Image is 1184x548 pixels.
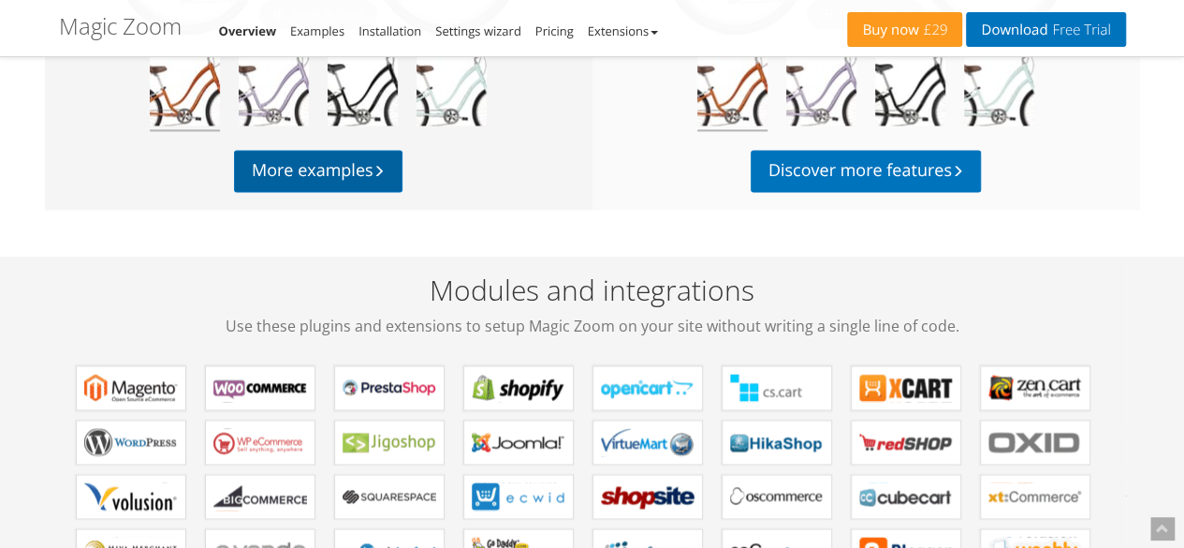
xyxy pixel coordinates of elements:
span: £29 [919,22,948,37]
b: Magic Zoom for CubeCart [859,482,953,511]
a: Magic Zoom for CubeCart [851,474,961,519]
b: Magic Zoom for WordPress [84,428,178,456]
a: DownloadFree Trial [966,12,1125,47]
b: Magic Zoom for ShopSite [601,482,694,511]
b: Magic Zoom for VirtueMart [601,428,694,456]
a: Magic Zoom for Jigoshop [334,420,445,465]
b: Magic Zoom for Bigcommerce [213,482,307,511]
b: Magic Zoom for OXID [988,428,1082,456]
img: Black [875,55,945,131]
a: Magic Zoom for Zen Cart [980,365,1090,410]
b: Magic Zoom for PrestaShop [343,374,436,402]
a: Magic Zoom for X-Cart [851,365,961,410]
b: Magic Zoom for WP e-Commerce [213,428,307,456]
a: Magic Zoom for redSHOP [851,420,961,465]
a: Magic Zoom for xt:Commerce [980,474,1090,519]
a: Pricing [535,22,574,39]
b: Magic Zoom for Shopify [472,374,565,402]
img: Green [417,55,487,131]
a: Magic Zoom for Shopify [463,365,574,410]
b: Magic Zoom for Joomla [472,428,565,456]
a: Magic Zoom for Joomla [463,420,574,465]
b: Magic Zoom for ECWID [472,482,565,511]
a: Magic Zoom for osCommerce [722,474,832,519]
a: Magic Zoom for WP e-Commerce [205,420,315,465]
a: Examples [290,22,344,39]
img: Orange [150,55,220,131]
img: Black [328,55,398,131]
b: Magic Zoom for osCommerce [730,482,824,511]
b: Magic Zoom for Magento [84,374,178,402]
a: Installation [358,22,421,39]
a: More examples [234,150,402,193]
span: Use these plugins and extensions to setup Magic Zoom on your site without writing a single line o... [59,315,1126,337]
a: Magic Zoom for ECWID [463,474,574,519]
a: Magic Zoom for HikaShop [722,420,832,465]
img: Green [964,55,1034,131]
b: Magic Zoom for CS-Cart [730,374,824,402]
a: Buy now£29 [847,12,962,47]
b: Magic Zoom for OpenCart [601,374,694,402]
b: Magic Zoom for WooCommerce [213,374,307,402]
a: Magic Zoom for Volusion [76,474,186,519]
b: Magic Zoom for X-Cart [859,374,953,402]
h2: Modules and integrations [59,274,1126,337]
img: Purple [239,55,309,131]
a: Magic Zoom for PrestaShop [334,365,445,410]
a: Magic Zoom for WordPress [76,420,186,465]
a: Magic Zoom for Bigcommerce [205,474,315,519]
a: Extensions [588,22,658,39]
a: Magic Zoom for WooCommerce [205,365,315,410]
b: Magic Zoom for Squarespace [343,482,436,511]
a: Magic Zoom for ShopSite [592,474,703,519]
span: Free Trial [1047,22,1110,37]
a: Overview [219,22,277,39]
h1: Magic Zoom [59,14,182,38]
b: Magic Zoom for redSHOP [859,428,953,456]
a: Settings wizard [435,22,521,39]
b: Magic Zoom for HikaShop [730,428,824,456]
a: Magic Zoom for Squarespace [334,474,445,519]
a: Magic Zoom for Magento [76,365,186,410]
b: Magic Zoom for Jigoshop [343,428,436,456]
a: Magic Zoom for CS-Cart [722,365,832,410]
b: Magic Zoom for Zen Cart [988,374,1082,402]
a: Discover more features [751,150,982,193]
img: Purple [786,55,856,131]
a: Magic Zoom for OpenCart [592,365,703,410]
a: Magic Zoom for OXID [980,420,1090,465]
b: Magic Zoom for Volusion [84,482,178,511]
b: Magic Zoom for xt:Commerce [988,482,1082,511]
img: Orange [697,55,767,131]
a: Magic Zoom for VirtueMart [592,420,703,465]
